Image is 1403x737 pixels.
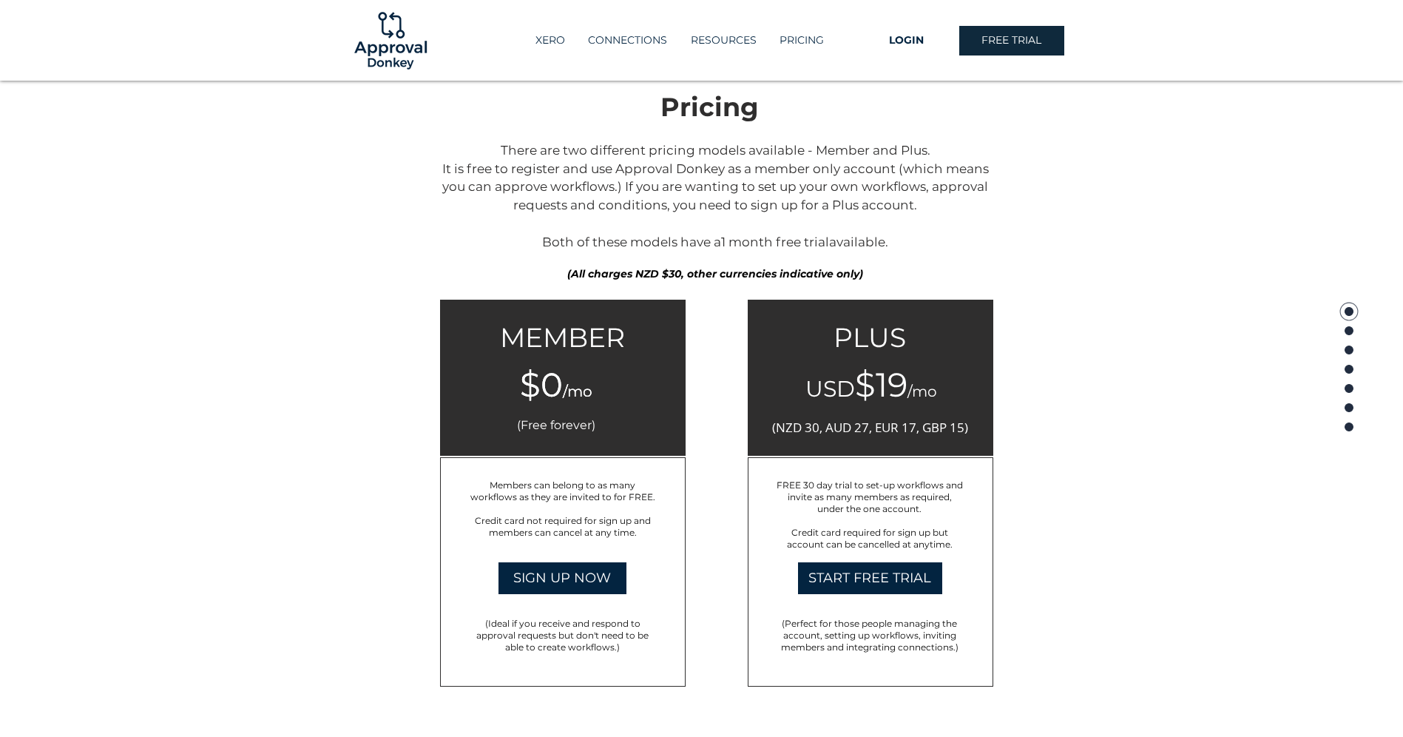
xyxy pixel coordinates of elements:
a: XERO [524,28,576,53]
span: (NZD 30, AUD 27, EUR 17, GBP 15) [772,419,968,436]
span: (Free forever) [517,418,595,432]
span: Credit card required for sign up but account can be cancelled at anytime. [787,527,953,550]
span: Credit card not required for sign up and members can cancel at any time. [475,515,651,538]
span: START FREE TRIAL [808,569,931,588]
p: CONNECTIONS [581,28,675,53]
a: START FREE TRIAL [798,562,942,594]
nav: Page [1339,302,1359,435]
a: LOGIN [854,26,959,55]
span: USD [805,375,855,403]
span: FREE TRIAL [981,33,1041,48]
img: Logo-01.png [351,1,430,81]
span: (All charges NZD $30, other currencies indicative only)​ [567,267,863,280]
span: SIGN UP NOW [513,569,611,588]
p: RESOURCES [683,28,764,53]
span: FREE 30 day trial to set-up workflows and invite as many members as required, under the one account. [777,479,963,514]
a: PRICING [768,28,836,53]
span: There are two different pricing models available - Member and Plus. It is free to register and us... [442,143,989,249]
h6: Includes: [450,467,658,485]
a: SIGN UP NOW [498,562,626,594]
p: XERO [528,28,572,53]
span: Members can belong to as many workflows as they are invited to for FREE. [470,479,655,502]
a: 1 month free trial [721,235,829,249]
div: RESOURCES [679,28,768,53]
p: PRICING [772,28,831,53]
span: $0 [520,364,563,405]
span: MEMBER [500,321,625,354]
span: (Perfect for those people managing the account, setting up workflows, inviting members and integr... [781,618,959,653]
span: Pricing [660,91,759,123]
span: /mo [563,383,592,400]
span: PLUS [834,321,906,354]
span: LOGIN [889,33,924,48]
a: FREE TRIAL [959,26,1064,55]
span: (Ideal if you receive and respond to approval requests but don't need to be able to create workfl... [476,618,649,653]
nav: Site [505,28,854,53]
span: $19 [855,364,907,405]
span: /mo [907,383,937,400]
a: CONNECTIONS [576,28,679,53]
